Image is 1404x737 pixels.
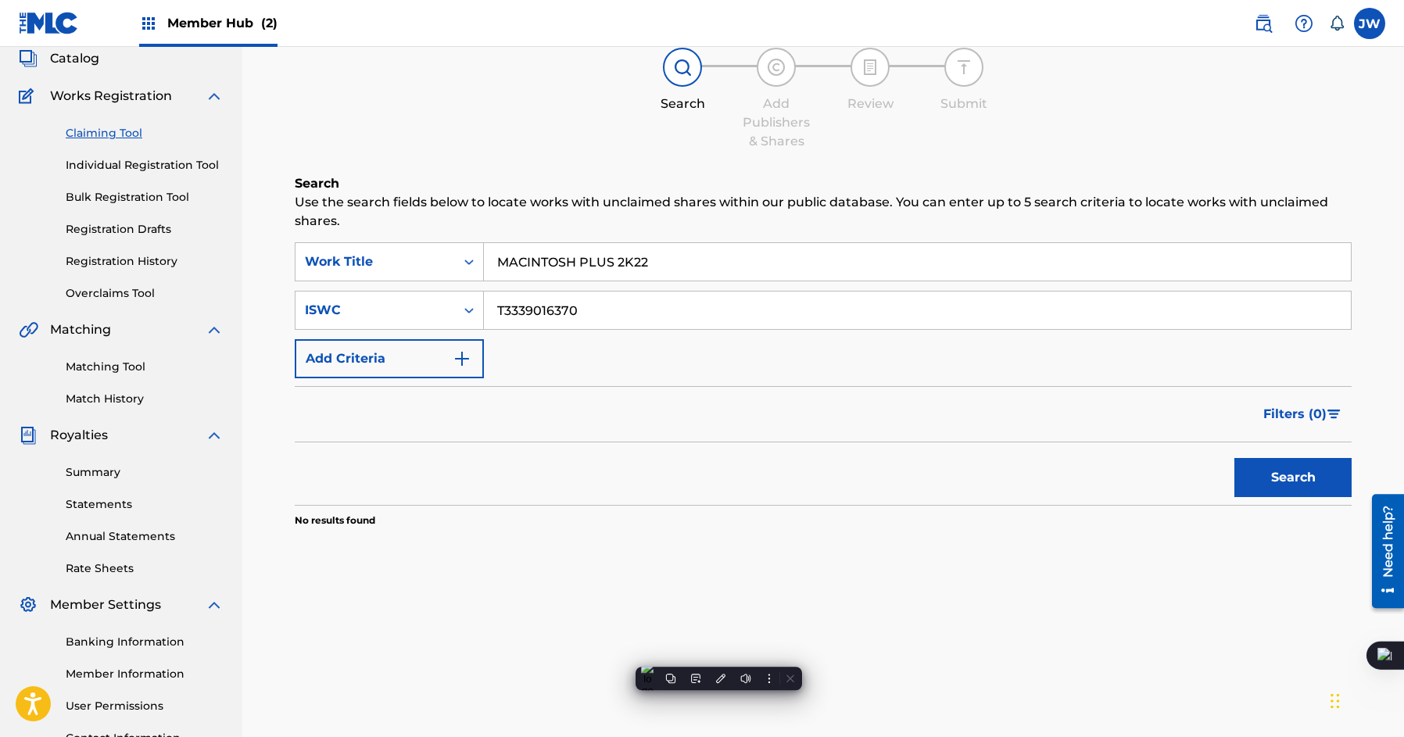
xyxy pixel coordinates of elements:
img: filter [1327,410,1341,419]
iframe: Chat Widget [1326,662,1404,737]
img: step indicator icon for Review [861,58,879,77]
a: Registration Drafts [66,221,224,238]
a: Banking Information [66,634,224,650]
a: User Permissions [66,698,224,714]
button: Search [1234,458,1352,497]
img: search [1254,14,1273,33]
span: Filters ( 0 ) [1263,405,1327,424]
a: Individual Registration Tool [66,157,224,174]
a: Overclaims Tool [66,285,224,302]
span: (2) [261,16,278,30]
div: Drag [1331,678,1340,724]
div: Notifications [1329,16,1345,31]
button: Add Criteria [295,339,484,378]
a: Registration History [66,253,224,270]
span: Royalties [50,426,108,445]
img: expand [205,87,224,106]
div: Add Publishers & Shares [737,95,815,151]
img: step indicator icon for Search [673,58,692,77]
span: Works Registration [50,87,172,106]
div: ISWC [305,301,446,320]
img: help [1295,14,1313,33]
img: step indicator icon for Add Publishers & Shares [767,58,786,77]
img: expand [205,320,224,339]
a: Matching Tool [66,359,224,375]
a: Rate Sheets [66,560,224,577]
a: Statements [66,496,224,513]
img: Royalties [19,426,38,445]
div: Work Title [305,252,446,271]
span: Member Hub [167,14,278,32]
button: Filters (0) [1254,395,1352,434]
span: Member Settings [50,596,161,614]
img: Works Registration [19,87,39,106]
div: Help [1288,8,1320,39]
span: Matching [50,320,111,339]
form: Search Form [295,242,1352,505]
img: Catalog [19,49,38,68]
div: Search [643,95,722,113]
a: Bulk Registration Tool [66,189,224,206]
a: Claiming Tool [66,125,224,141]
iframe: Resource Center [1360,488,1404,614]
a: Member Information [66,666,224,682]
img: Matching [19,320,38,339]
a: CatalogCatalog [19,49,99,68]
img: Member Settings [19,596,38,614]
a: Public Search [1248,8,1279,39]
span: Catalog [50,49,99,68]
h6: Search [295,174,1352,193]
div: User Menu [1354,8,1385,39]
p: Use the search fields below to locate works with unclaimed shares within our public database. You... [295,193,1352,231]
img: expand [205,426,224,445]
img: step indicator icon for Submit [955,58,973,77]
a: Annual Statements [66,528,224,545]
img: MLC Logo [19,12,79,34]
div: Submit [925,95,1003,113]
a: Summary [66,464,224,481]
img: Top Rightsholders [139,14,158,33]
img: expand [205,596,224,614]
img: 9d2ae6d4665cec9f34b9.svg [453,349,471,368]
a: Match History [66,391,224,407]
div: Review [831,95,909,113]
p: No results found [295,513,375,528]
